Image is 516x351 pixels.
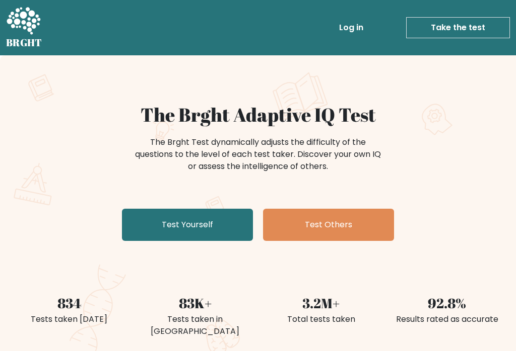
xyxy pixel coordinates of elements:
[6,37,42,49] h5: BRGHT
[390,293,504,313] div: 92.8%
[132,136,384,172] div: The Brght Test dynamically adjusts the difficulty of the questions to the level of each test take...
[335,18,367,38] a: Log in
[138,313,252,337] div: Tests taken in [GEOGRAPHIC_DATA]
[263,209,394,241] a: Test Others
[390,313,504,325] div: Results rated as accurate
[264,293,378,313] div: 3.2M+
[12,313,126,325] div: Tests taken [DATE]
[122,209,253,241] a: Test Yourself
[264,313,378,325] div: Total tests taken
[138,293,252,313] div: 83K+
[12,293,126,313] div: 834
[406,17,510,38] a: Take the test
[12,104,504,126] h1: The Brght Adaptive IQ Test
[6,4,42,51] a: BRGHT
